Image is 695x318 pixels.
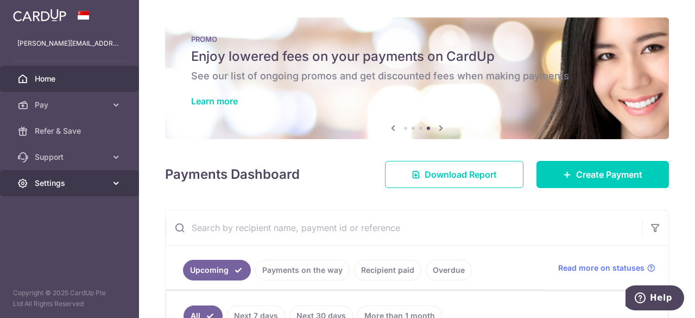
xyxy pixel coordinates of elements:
a: Recipient paid [354,260,421,280]
span: Read more on statuses [558,263,645,273]
span: Support [35,152,106,163]
span: Refer & Save [35,126,106,136]
p: PROMO [191,35,643,43]
span: Home [35,73,106,84]
a: Upcoming [183,260,251,280]
img: Latest Promos banner [165,17,669,139]
h5: Enjoy lowered fees on your payments on CardUp [191,48,643,65]
a: Payments on the way [255,260,350,280]
iframe: Opens a widget where you can find more information [625,285,684,313]
span: Create Payment [576,168,642,181]
a: Read more on statuses [558,263,655,273]
a: Learn more [191,96,238,107]
img: CardUp [13,9,66,22]
a: Download Report [385,161,523,188]
span: Settings [35,178,106,189]
span: Pay [35,99,106,110]
h6: See our list of ongoing promos and get discounted fees when making payments [191,70,643,83]
a: Overdue [426,260,472,280]
h4: Payments Dashboard [165,165,300,184]
input: Search by recipient name, payment id or reference [166,210,642,245]
span: Download Report [425,168,497,181]
a: Create Payment [536,161,669,188]
p: [PERSON_NAME][EMAIL_ADDRESS][DOMAIN_NAME] [17,38,122,49]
